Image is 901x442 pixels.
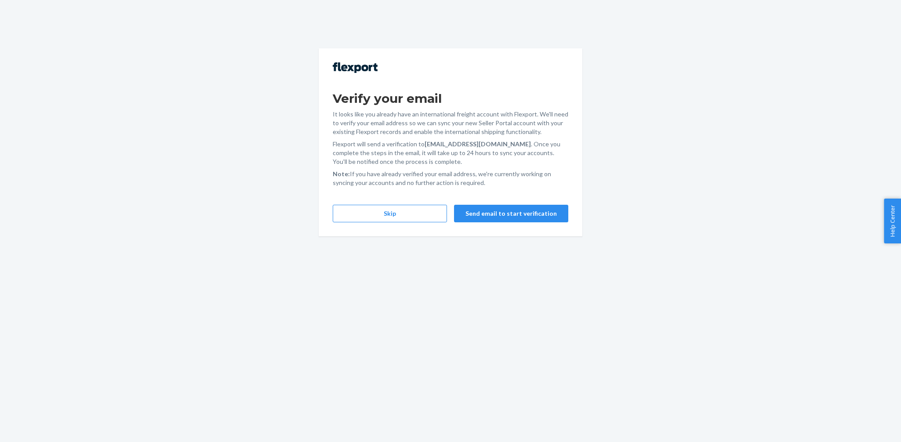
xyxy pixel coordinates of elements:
[425,140,531,148] strong: [EMAIL_ADDRESS][DOMAIN_NAME]
[333,140,568,166] p: Flexport will send a verification to . Once you complete the steps in the email, it will take up ...
[454,205,568,222] button: Send email to start verification
[884,199,901,243] button: Help Center
[333,91,568,106] h1: Verify your email
[333,110,568,136] p: It looks like you already have an international freight account with Flexport. We'll need to veri...
[333,205,447,222] button: Skip
[333,170,568,187] p: If you have already verified your email address, we're currently working on syncing your accounts...
[333,62,378,73] img: Flexport logo
[333,170,350,178] strong: Note:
